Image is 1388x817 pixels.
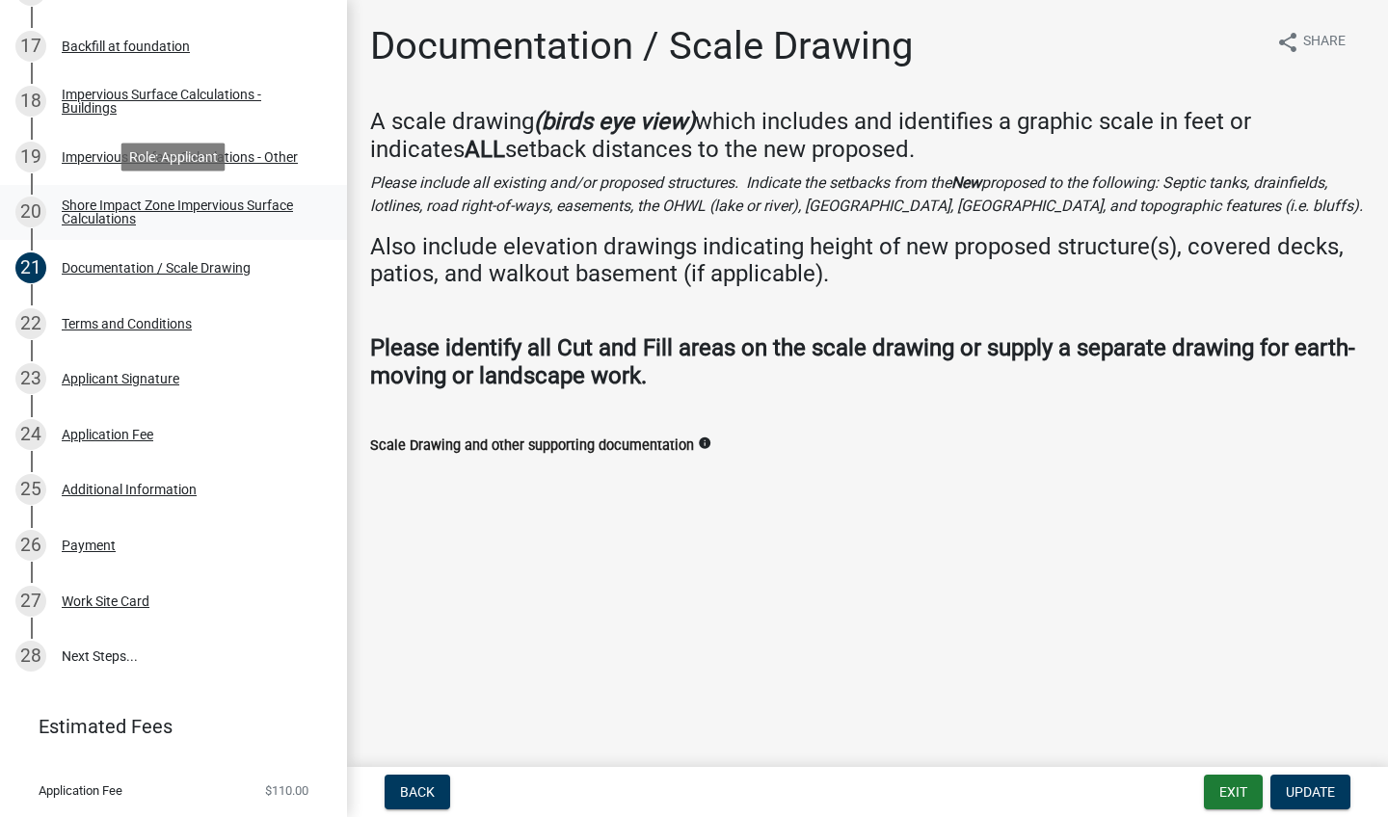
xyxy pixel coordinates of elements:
div: Additional Information [62,483,197,496]
div: 23 [15,363,46,394]
div: 26 [15,530,46,561]
div: Impervious Surface Calculations - Buildings [62,88,316,115]
i: info [698,436,711,450]
div: Work Site Card [62,594,149,608]
div: 25 [15,474,46,505]
span: $110.00 [265,784,308,797]
div: Terms and Conditions [62,317,192,330]
button: shareShare [1261,23,1361,61]
div: 27 [15,586,46,617]
strong: New [951,173,981,192]
div: 24 [15,419,46,450]
h4: Also include elevation drawings indicating height of new proposed structure(s), covered decks, pa... [370,233,1365,289]
button: Update [1270,775,1350,809]
span: Application Fee [39,784,122,797]
strong: (birds eye view) [534,108,695,135]
div: 20 [15,197,46,227]
strong: Please identify all Cut and Fill areas on the scale drawing or supply a separate drawing for eart... [370,334,1355,389]
strong: ALL [465,136,505,163]
div: Payment [62,539,116,552]
div: Shore Impact Zone Impervious Surface Calculations [62,198,316,225]
div: Role: Applicant [121,143,226,171]
i: Please include all existing and/or proposed structures. Indicate the setbacks from the proposed t... [370,173,1363,215]
div: Applicant Signature [62,372,179,385]
div: Documentation / Scale Drawing [62,261,251,275]
label: Scale Drawing and other supporting documentation [370,439,694,453]
div: 19 [15,142,46,172]
h4: A scale drawing which includes and identifies a graphic scale in feet or indicates setback distan... [370,108,1365,164]
div: 28 [15,641,46,672]
div: 17 [15,31,46,62]
i: share [1276,31,1299,54]
span: Back [400,784,435,800]
span: Share [1303,31,1346,54]
div: Backfill at foundation [62,40,190,53]
h1: Documentation / Scale Drawing [370,23,913,69]
div: Application Fee [62,428,153,441]
div: Impervious Surface Calculations - Other [62,150,298,164]
button: Back [385,775,450,809]
div: 22 [15,308,46,339]
div: 18 [15,86,46,117]
a: Estimated Fees [15,707,316,746]
span: Update [1286,784,1335,800]
div: 21 [15,252,46,283]
button: Exit [1204,775,1263,809]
